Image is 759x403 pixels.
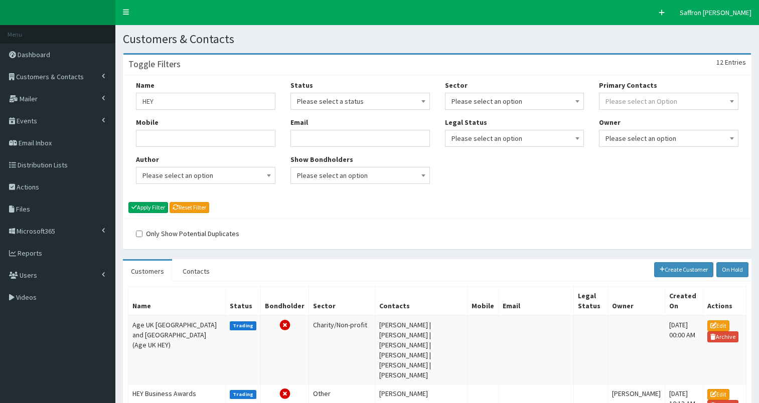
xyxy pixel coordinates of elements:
span: Reports [18,249,42,258]
span: Please select an option [445,130,584,147]
a: Customers [123,261,172,282]
a: Create Customer [654,262,714,277]
span: Microsoft365 [17,227,55,236]
span: Please select an option [142,168,269,182]
h3: Toggle Filters [128,60,181,69]
a: Contacts [175,261,218,282]
span: Please select an option [136,167,275,184]
span: Customers & Contacts [16,72,84,81]
th: Created On [665,286,703,315]
label: Legal Status [445,117,487,127]
label: Trading [230,321,257,330]
label: Email [290,117,308,127]
span: Please select an option [445,93,584,110]
td: Charity/Non-profit [309,315,375,384]
a: Edit [707,389,729,400]
label: Owner [599,117,621,127]
span: Dashboard [18,50,50,59]
label: Show Bondholders [290,154,353,164]
label: Primary Contacts [599,80,657,90]
a: On Hold [716,262,748,277]
th: Contacts [375,286,468,315]
th: Sector [309,286,375,315]
span: Entries [725,58,746,67]
label: Name [136,80,155,90]
label: Sector [445,80,468,90]
span: Please select an option [451,94,578,108]
span: Please select an option [290,167,430,184]
span: Distribution Lists [18,160,68,169]
th: Bondholder [261,286,309,315]
td: [DATE] 00:00 AM [665,315,703,384]
a: Reset Filter [170,202,209,213]
a: Edit [707,320,729,331]
span: Please select an Option [605,97,677,106]
th: Owner [608,286,665,315]
span: Email Inbox [19,138,52,147]
th: Status [225,286,261,315]
label: Author [136,154,159,164]
span: Files [16,205,30,214]
th: Actions [703,286,746,315]
th: Name [128,286,226,315]
a: Archive [707,331,738,342]
span: Saffron [PERSON_NAME] [680,8,751,17]
span: Please select a status [290,93,430,110]
td: [PERSON_NAME] | [PERSON_NAME] | [PERSON_NAME] | [PERSON_NAME] | [PERSON_NAME] | [PERSON_NAME] [375,315,468,384]
label: Trading [230,390,257,399]
span: Users [20,271,37,280]
label: Only Show Potential Duplicates [136,229,239,239]
th: Legal Status [574,286,608,315]
input: Only Show Potential Duplicates [136,231,142,237]
span: Mailer [20,94,38,103]
button: Apply Filter [128,202,168,213]
span: Events [17,116,37,125]
th: Mobile [468,286,499,315]
span: Videos [16,293,37,302]
label: Mobile [136,117,159,127]
span: Please select an option [451,131,578,145]
span: 12 [716,58,723,67]
span: Please select an option [599,130,738,147]
span: Please select an option [297,168,423,182]
td: Age UK [GEOGRAPHIC_DATA] and [GEOGRAPHIC_DATA] (Age UK HEY) [128,315,226,384]
th: Email [499,286,574,315]
span: Actions [17,182,39,191]
label: Status [290,80,313,90]
span: Please select an option [605,131,732,145]
span: Please select a status [297,94,423,108]
h1: Customers & Contacts [123,33,751,46]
